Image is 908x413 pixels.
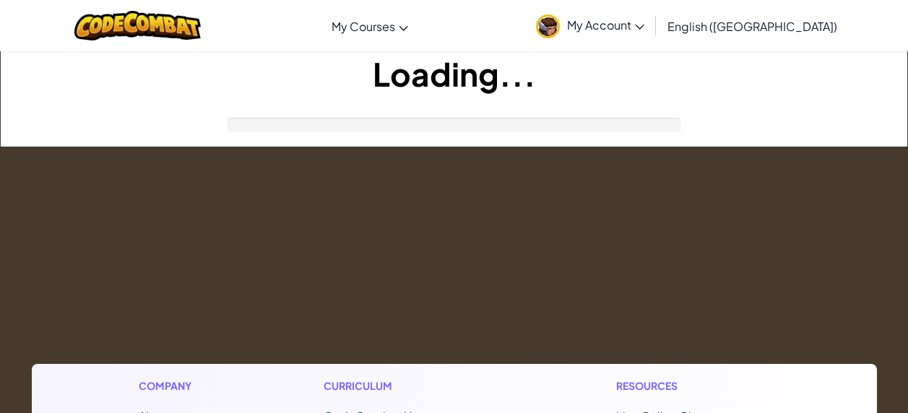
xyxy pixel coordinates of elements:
img: CodeCombat logo [74,11,201,40]
h1: Curriculum [324,378,498,394]
span: My Courses [332,19,395,34]
h1: Loading... [1,51,907,96]
a: My Account [529,3,652,48]
h1: Company [139,378,206,394]
a: My Courses [324,6,415,45]
img: avatar [536,14,560,38]
a: English ([GEOGRAPHIC_DATA]) [660,6,844,45]
span: My Account [567,17,644,32]
h1: Resources [616,378,770,394]
span: English ([GEOGRAPHIC_DATA]) [667,19,837,34]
